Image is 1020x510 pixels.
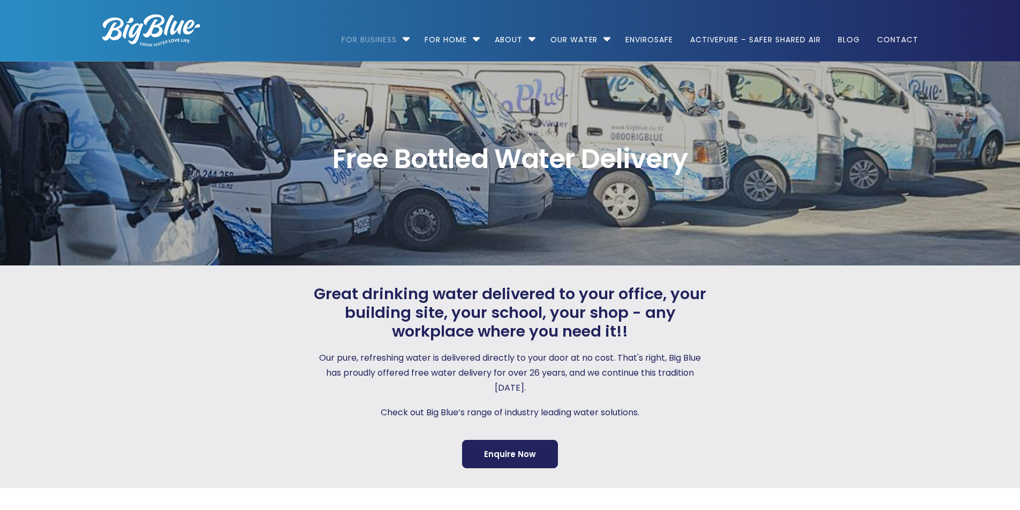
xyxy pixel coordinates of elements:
[311,351,709,395] p: Our pure, refreshing water is delivered directly to your door at no cost. That's right, Big Blue ...
[311,285,709,340] span: Great drinking water delivered to your office, your building site, your school, your shop - any w...
[102,146,918,172] span: Free Bottled Water Delivery
[102,14,200,47] img: logo
[311,405,709,420] p: Check out Big Blue’s range of industry leading water solutions.
[462,440,558,468] a: Enquire Now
